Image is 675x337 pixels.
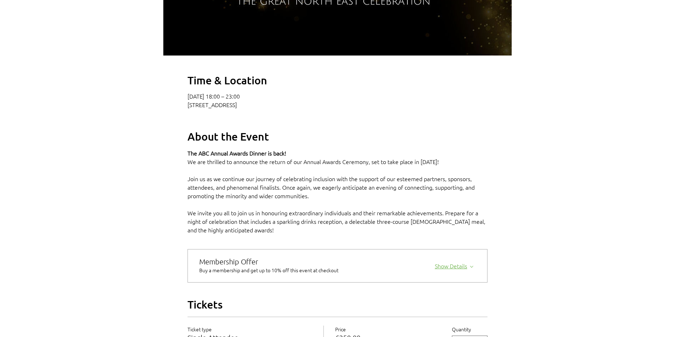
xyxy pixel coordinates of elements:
[188,101,487,108] p: [STREET_ADDRESS]
[199,267,347,274] div: Buy a membership and get up to 10% off this event at checkout
[335,326,346,333] span: Price
[188,209,487,234] span: We invite you all to join us in honouring extraordinary individuals and their remarkable achievem...
[435,260,476,270] button: Show Details
[188,149,286,157] span: The ABC Annual Awards Dinner is back!
[188,93,487,100] p: [DATE] 18:00 – 23:00
[188,158,439,165] span: We are thrilled to announce the return of our Annual Awards Ceremony, set to take place in [DATE]!
[188,297,487,311] h2: Tickets
[188,130,487,143] h2: About the Event
[188,73,487,87] h2: Time & Location
[188,326,212,333] span: Ticket type
[188,175,476,200] span: Join us as we continue our journey of celebrating inclusion with the support of our esteemed part...
[199,258,347,265] div: Membership Offer
[452,326,487,333] label: Quantity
